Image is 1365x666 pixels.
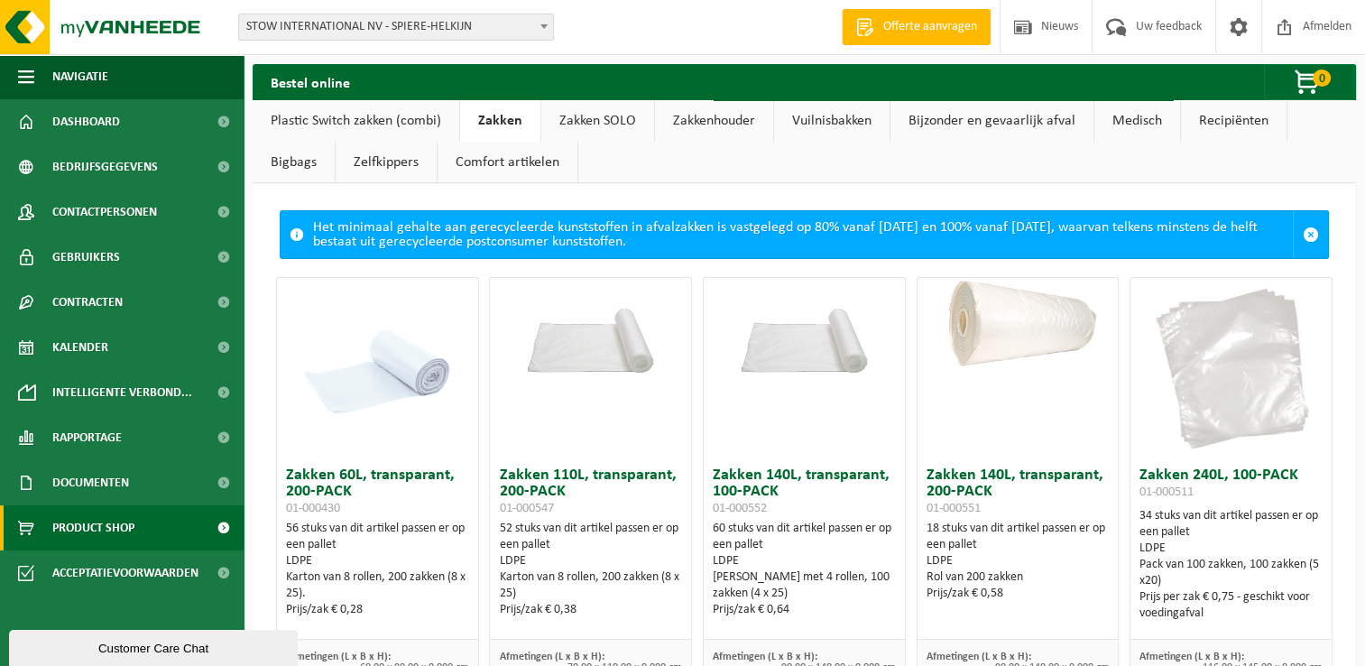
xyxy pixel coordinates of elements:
img: 01-000547 [490,278,691,378]
div: Het minimaal gehalte aan gerecycleerde kunststoffen in afvalzakken is vastgelegd op 80% vanaf [DA... [313,211,1293,258]
span: 01-000511 [1139,486,1194,499]
span: 01-000547 [499,502,553,515]
a: Zakken [460,100,540,142]
div: LDPE [713,553,896,569]
img: 01-000430 [287,278,467,458]
div: Prijs/zak € 0,38 [499,602,682,618]
span: Product Shop [52,505,134,550]
span: Navigatie [52,54,108,99]
a: Medisch [1094,100,1180,142]
div: LDPE [927,553,1110,569]
span: Offerte aanvragen [879,18,982,36]
h3: Zakken 140L, transparant, 200-PACK [927,467,1110,516]
div: Prijs/zak € 0,58 [927,586,1110,602]
span: Afmetingen (L x B x H): [499,652,604,662]
span: Acceptatievoorwaarden [52,550,198,596]
div: LDPE [499,553,682,569]
a: Zakkenhouder [655,100,773,142]
span: Contactpersonen [52,190,157,235]
span: Contracten [52,280,123,325]
h2: Bestel online [253,64,368,99]
a: Bijzonder en gevaarlijk afval [890,100,1093,142]
span: Intelligente verbond... [52,370,192,415]
div: Karton van 8 rollen, 200 zakken (8 x 25). [286,569,469,602]
div: Rol van 200 zakken [927,569,1110,586]
a: Zakken SOLO [541,100,654,142]
button: 0 [1264,64,1354,100]
a: Sluit melding [1293,211,1328,258]
div: 60 stuks van dit artikel passen er op een pallet [713,521,896,618]
div: 34 stuks van dit artikel passen er op een pallet [1139,508,1323,622]
div: Karton van 8 rollen, 200 zakken (8 x 25) [499,569,682,602]
img: 01-000552 [704,278,905,378]
span: Kalender [52,325,108,370]
div: 18 stuks van dit artikel passen er op een pallet [927,521,1110,602]
h3: Zakken 140L, transparant, 100-PACK [713,467,896,516]
span: 01-000430 [286,502,340,515]
img: 01-000551 [918,278,1119,378]
a: Bigbags [253,142,335,183]
a: Recipiënten [1181,100,1287,142]
span: Gebruikers [52,235,120,280]
span: Rapportage [52,415,122,460]
h3: Zakken 240L, 100-PACK [1139,467,1323,504]
span: 01-000552 [713,502,767,515]
span: Bedrijfsgegevens [52,144,158,190]
span: STOW INTERNATIONAL NV - SPIERE-HELKIJN [239,14,553,40]
h3: Zakken 110L, transparant, 200-PACK [499,467,682,516]
a: Comfort artikelen [438,142,577,183]
span: 0 [1313,69,1331,87]
a: Vuilnisbakken [774,100,890,142]
img: 01-000511 [1141,278,1322,458]
div: Prijs per zak € 0,75 - geschikt voor voedingafval [1139,589,1323,622]
h3: Zakken 60L, transparant, 200-PACK [286,467,469,516]
a: Zelfkippers [336,142,437,183]
div: LDPE [1139,541,1323,557]
span: Afmetingen (L x B x H): [1139,652,1244,662]
span: STOW INTERNATIONAL NV - SPIERE-HELKIJN [238,14,554,41]
div: Prijs/zak € 0,28 [286,602,469,618]
span: 01-000551 [927,502,981,515]
div: Pack van 100 zakken, 100 zakken (5 x20) [1139,557,1323,589]
a: Offerte aanvragen [842,9,991,45]
a: Plastic Switch zakken (combi) [253,100,459,142]
div: Prijs/zak € 0,64 [713,602,896,618]
iframe: chat widget [9,626,301,666]
span: Afmetingen (L x B x H): [713,652,817,662]
span: Afmetingen (L x B x H): [927,652,1031,662]
span: Dashboard [52,99,120,144]
div: 56 stuks van dit artikel passen er op een pallet [286,521,469,618]
div: [PERSON_NAME] met 4 rollen, 100 zakken (4 x 25) [713,569,896,602]
span: Documenten [52,460,129,505]
div: LDPE [286,553,469,569]
div: 52 stuks van dit artikel passen er op een pallet [499,521,682,618]
span: Afmetingen (L x B x H): [286,652,391,662]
